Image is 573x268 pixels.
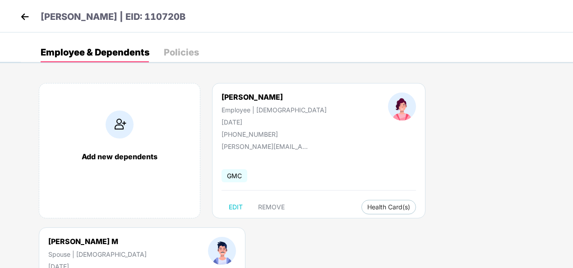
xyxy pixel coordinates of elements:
[222,130,327,138] div: [PHONE_NUMBER]
[41,10,185,24] p: [PERSON_NAME] | EID: 110720B
[106,111,134,139] img: addIcon
[388,92,416,120] img: profileImage
[48,250,147,258] div: Spouse | [DEMOGRAPHIC_DATA]
[18,10,32,23] img: back
[251,200,292,214] button: REMOVE
[222,200,250,214] button: EDIT
[222,143,312,150] div: [PERSON_NAME][EMAIL_ADDRESS][DOMAIN_NAME]
[222,92,327,102] div: [PERSON_NAME]
[229,203,243,211] span: EDIT
[164,48,199,57] div: Policies
[222,169,247,182] span: GMC
[48,152,191,161] div: Add new dependents
[208,237,236,265] img: profileImage
[222,106,327,114] div: Employee | [DEMOGRAPHIC_DATA]
[48,237,147,246] div: [PERSON_NAME] M
[222,118,327,126] div: [DATE]
[361,200,416,214] button: Health Card(s)
[258,203,285,211] span: REMOVE
[367,205,410,209] span: Health Card(s)
[41,48,149,57] div: Employee & Dependents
